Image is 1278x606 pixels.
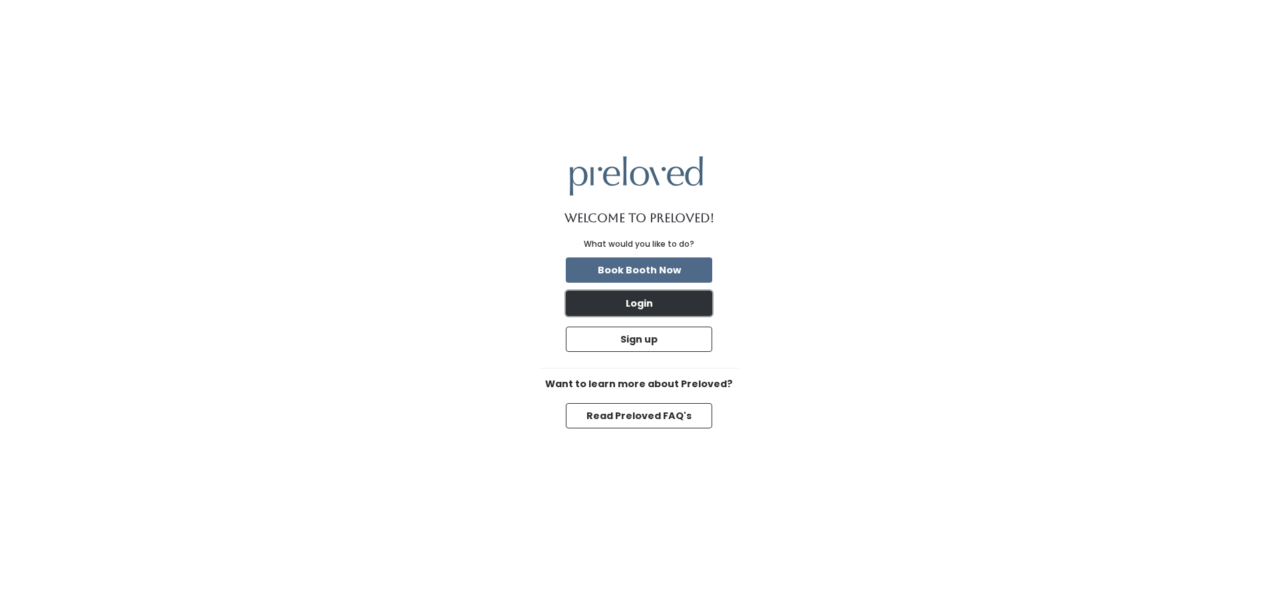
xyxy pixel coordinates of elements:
button: Read Preloved FAQ's [566,403,712,428]
img: preloved logo [570,156,703,196]
a: Login [563,288,715,319]
button: Sign up [566,327,712,352]
a: Sign up [563,324,715,355]
div: What would you like to do? [584,238,694,250]
button: Login [566,291,712,316]
h6: Want to learn more about Preloved? [539,379,739,390]
h1: Welcome to Preloved! [564,212,714,225]
button: Book Booth Now [566,257,712,283]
